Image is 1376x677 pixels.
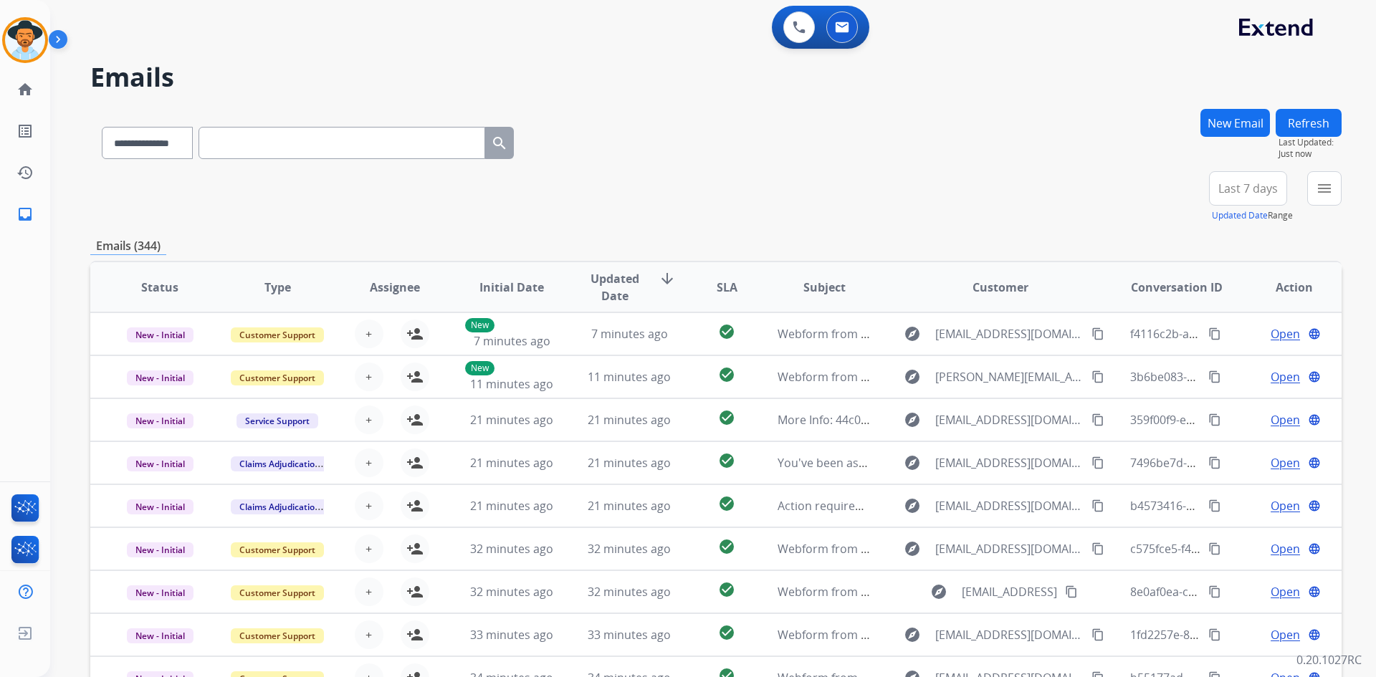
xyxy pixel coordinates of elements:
mat-icon: check_circle [718,323,735,340]
mat-icon: arrow_downward [659,270,676,287]
span: Webform from [PERSON_NAME][EMAIL_ADDRESS][PERSON_NAME][DOMAIN_NAME] on [DATE] [778,369,1280,385]
span: Updated Date [583,270,648,304]
span: f4116c2b-abc9-409e-9612-f06f558ef1ed [1130,326,1340,342]
mat-icon: check_circle [718,581,735,598]
span: Just now [1279,148,1342,160]
mat-icon: content_copy [1091,327,1104,340]
span: 32 minutes ago [470,584,553,600]
span: + [365,325,372,342]
mat-icon: content_copy [1091,628,1104,641]
span: + [365,454,372,471]
span: 21 minutes ago [470,498,553,514]
span: + [365,583,372,600]
mat-icon: content_copy [1091,499,1104,512]
span: Open [1271,583,1300,600]
mat-icon: language [1308,585,1321,598]
mat-icon: language [1308,456,1321,469]
span: 7 minutes ago [474,333,550,349]
mat-icon: check_circle [718,366,735,383]
span: + [365,411,372,428]
button: + [355,405,383,434]
button: + [355,362,383,391]
span: Open [1271,411,1300,428]
mat-icon: content_copy [1208,327,1221,340]
mat-icon: person_add [406,540,424,557]
span: Assignee [370,279,420,296]
span: SLA [717,279,737,296]
img: avatar [5,20,45,60]
mat-icon: content_copy [1065,585,1078,598]
mat-icon: history [16,164,34,181]
mat-icon: explore [904,540,921,557]
span: 11 minutes ago [470,376,553,392]
mat-icon: list_alt [16,123,34,140]
span: Last 7 days [1218,186,1278,191]
th: Action [1224,262,1342,312]
mat-icon: person_add [406,411,424,428]
p: 0.20.1027RC [1296,651,1362,668]
mat-icon: check_circle [718,452,735,469]
mat-icon: content_copy [1091,413,1104,426]
span: [EMAIL_ADDRESS][DOMAIN_NAME] [935,325,1083,342]
mat-icon: explore [904,454,921,471]
mat-icon: language [1308,628,1321,641]
span: Open [1271,325,1300,342]
mat-icon: check_circle [718,409,735,426]
span: 33 minutes ago [470,627,553,643]
span: Open [1271,454,1300,471]
span: Webform from [EMAIL_ADDRESS][DOMAIN_NAME] on [DATE] [778,326,1102,342]
mat-icon: content_copy [1208,370,1221,383]
mat-icon: check_circle [718,495,735,512]
button: + [355,320,383,348]
span: 8e0af0ea-c49e-4163-adc5-1aacfc84ab7f [1130,584,1341,600]
mat-icon: inbox [16,206,34,223]
span: Last Updated: [1279,137,1342,148]
span: c575fce5-f41b-4c3b-85ef-5fd95ca3b288 [1130,541,1339,557]
span: [EMAIL_ADDRESS][DOMAIN_NAME] [935,454,1083,471]
mat-icon: language [1308,327,1321,340]
mat-icon: explore [930,583,947,600]
span: New - Initial [127,542,193,557]
span: Subject [803,279,846,296]
span: New - Initial [127,628,193,643]
mat-icon: content_copy [1091,370,1104,383]
mat-icon: explore [904,626,921,643]
span: 32 minutes ago [470,541,553,557]
span: 359f00f9-e5d2-44cf-8c07-a569d399b797 [1130,412,1343,428]
h2: Emails [90,63,1342,92]
span: New - Initial [127,499,193,514]
p: New [465,318,494,332]
mat-icon: language [1308,542,1321,555]
span: 33 minutes ago [588,627,671,643]
mat-icon: explore [904,368,921,385]
mat-icon: person_add [406,626,424,643]
span: [PERSON_NAME][EMAIL_ADDRESS][PERSON_NAME][DOMAIN_NAME] [935,368,1083,385]
mat-icon: person_add [406,454,424,471]
span: Claims Adjudication [231,499,329,514]
span: You've been assigned a new service order: 244d9378-4104-4472-bf98-769d5bc2fc40 [778,455,1225,471]
mat-icon: explore [904,325,921,342]
span: 11 minutes ago [588,369,671,385]
mat-icon: check_circle [718,538,735,555]
span: Customer Support [231,370,324,385]
span: Webform from [EMAIL_ADDRESS][DOMAIN_NAME] on [DATE] [778,627,1102,643]
span: Action required: Extend claim approved for replacement [778,498,1082,514]
span: Type [264,279,291,296]
span: [EMAIL_ADDRESS][DOMAIN_NAME] [935,411,1083,428]
p: Emails (344) [90,237,166,255]
span: More Info: 44c0c5ae-5768-4796-9038-2dbdbe5b3ea1 [PERSON_NAME] [778,412,1150,428]
p: New [465,361,494,375]
button: New Email [1200,109,1270,137]
span: 7 minutes ago [591,326,668,342]
button: + [355,491,383,520]
span: [EMAIL_ADDRESS] [962,583,1057,600]
span: Customer Support [231,585,324,600]
span: + [365,497,372,514]
span: Customer Support [231,542,324,557]
mat-icon: content_copy [1208,585,1221,598]
span: + [365,626,372,643]
span: Conversation ID [1131,279,1223,296]
span: 21 minutes ago [588,455,671,471]
mat-icon: check_circle [718,624,735,641]
span: [EMAIL_ADDRESS][DOMAIN_NAME] [935,497,1083,514]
